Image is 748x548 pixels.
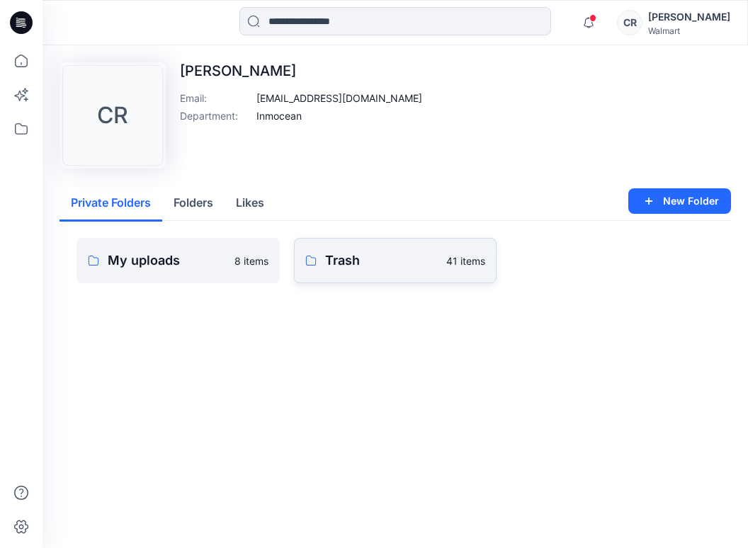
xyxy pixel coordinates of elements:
p: Trash [325,251,438,270]
p: Email : [180,91,251,105]
p: 41 items [446,253,485,268]
button: Folders [162,185,225,222]
p: 8 items [234,253,268,268]
button: Likes [225,185,276,222]
a: Trash41 items [294,238,497,283]
p: [PERSON_NAME] [180,62,422,79]
button: New Folder [628,188,731,214]
div: Walmart [648,25,730,36]
button: Private Folders [59,185,162,222]
p: Inmocean [256,108,302,123]
p: My uploads [108,251,226,270]
p: [EMAIL_ADDRESS][DOMAIN_NAME] [256,91,422,105]
a: My uploads8 items [76,238,280,283]
div: CR [62,65,163,166]
div: [PERSON_NAME] [648,8,730,25]
p: Department : [180,108,251,123]
div: CR [617,10,642,35]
